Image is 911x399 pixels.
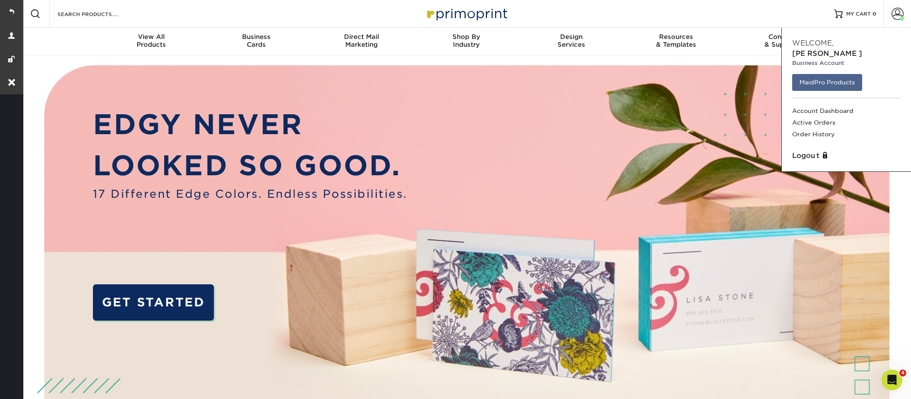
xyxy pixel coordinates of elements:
[414,33,519,41] span: Shop By
[93,284,214,320] a: GET STARTED
[519,28,624,55] a: DesignServices
[204,33,309,41] span: Business
[792,74,862,90] a: MaidPro Products
[204,33,309,48] div: Cards
[729,33,834,41] span: Contact
[624,28,729,55] a: Resources& Templates
[414,33,519,48] div: Industry
[792,117,901,129] a: Active Orders
[93,186,408,203] span: 17 Different Edge Colors. Endless Possibilities.
[792,151,901,161] a: Logout
[93,104,408,145] p: EDGY NEVER
[204,28,309,55] a: BusinessCards
[792,129,901,140] a: Order History
[624,33,729,48] div: & Templates
[792,59,901,67] small: Business Account
[792,105,901,117] a: Account Dashboard
[873,11,876,17] span: 0
[57,9,141,19] input: SEARCH PRODUCTS.....
[882,370,902,390] iframe: Intercom live chat
[792,49,862,58] span: [PERSON_NAME]
[899,370,906,376] span: 4
[99,33,204,41] span: View All
[309,28,414,55] a: Direct MailMarketing
[519,33,624,41] span: Design
[309,33,414,41] span: Direct Mail
[93,145,408,186] p: LOOKED SO GOOD.
[99,28,204,55] a: View AllProducts
[414,28,519,55] a: Shop ByIndustry
[846,10,871,18] span: MY CART
[729,33,834,48] div: & Support
[792,39,834,47] span: Welcome,
[309,33,414,48] div: Marketing
[99,33,204,48] div: Products
[423,4,510,23] img: Primoprint
[519,33,624,48] div: Services
[624,33,729,41] span: Resources
[729,28,834,55] a: Contact& Support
